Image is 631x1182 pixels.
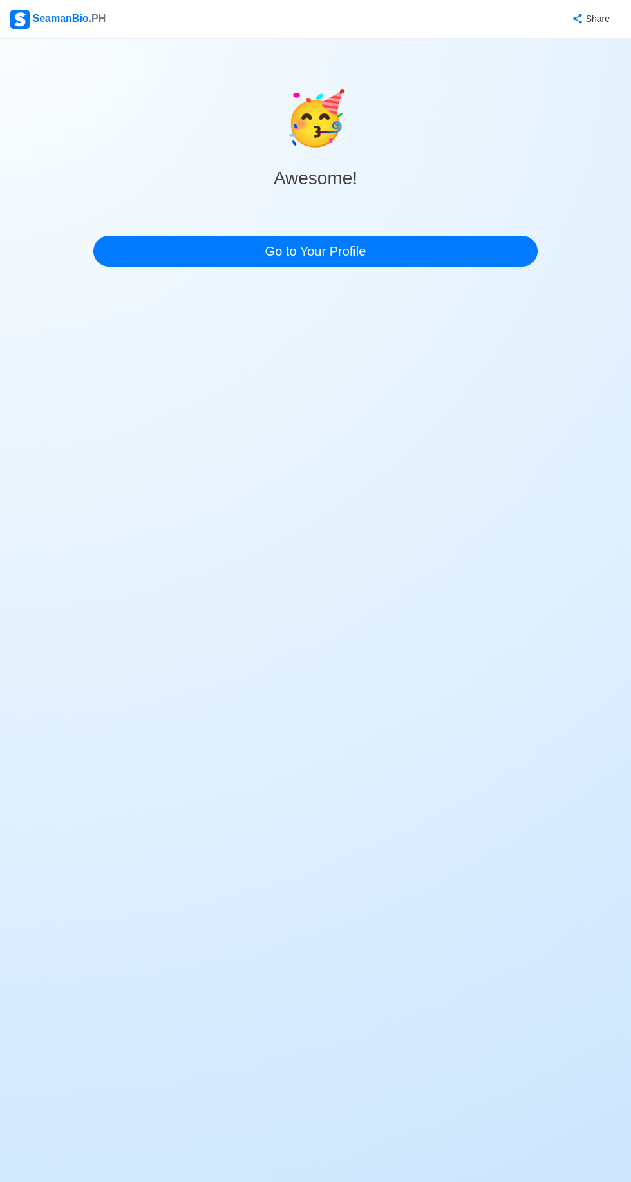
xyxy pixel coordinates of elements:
img: Logo [10,10,30,29]
span: .PH [89,13,106,24]
div: SeamanBio [10,10,106,29]
a: Go to Your Profile [93,236,538,267]
span: celebrate [283,80,348,157]
button: Share [559,6,621,32]
h3: Awesome! [274,167,357,189]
